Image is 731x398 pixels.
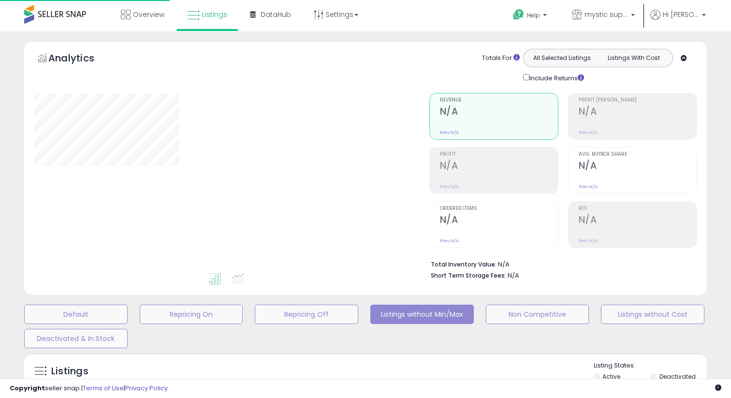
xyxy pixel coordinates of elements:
span: ROI [579,206,697,211]
span: mystic supply [585,10,628,19]
button: All Selected Listings [526,52,598,64]
h2: N/A [579,214,697,227]
h5: Analytics [48,51,113,67]
small: Prev: N/A [579,184,598,190]
a: Hi [PERSON_NAME] [650,10,706,31]
div: seller snap | | [10,384,168,393]
button: Deactivated & In Stock [24,329,128,348]
b: Short Term Storage Fees: [431,271,506,280]
span: DataHub [261,10,291,19]
h2: N/A [440,160,558,173]
b: Total Inventory Value: [431,260,497,268]
div: Include Returns [516,72,596,83]
button: Repricing Off [255,305,358,324]
button: Listings without Cost [601,305,704,324]
div: Totals For [482,54,520,63]
li: N/A [431,258,690,269]
button: Default [24,305,128,324]
small: Prev: N/A [579,130,598,135]
span: Overview [133,10,164,19]
span: Help [527,11,540,19]
span: Avg. Buybox Share [579,152,697,157]
small: Prev: N/A [440,130,459,135]
span: Profit [440,152,558,157]
span: N/A [508,271,519,280]
strong: Copyright [10,383,45,393]
span: Revenue [440,98,558,103]
i: Get Help [512,9,525,21]
button: Non Competitive [486,305,589,324]
h2: N/A [579,160,697,173]
a: Help [505,1,556,31]
span: Ordered Items [440,206,558,211]
small: Prev: N/A [440,184,459,190]
small: Prev: N/A [440,238,459,244]
button: Listings without Min/Max [370,305,474,324]
span: Listings [202,10,227,19]
button: Listings With Cost [598,52,670,64]
h2: N/A [579,106,697,119]
h2: N/A [440,106,558,119]
small: Prev: N/A [579,238,598,244]
h2: N/A [440,214,558,227]
span: Hi [PERSON_NAME] [663,10,699,19]
button: Repricing On [140,305,243,324]
span: Profit [PERSON_NAME] [579,98,697,103]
